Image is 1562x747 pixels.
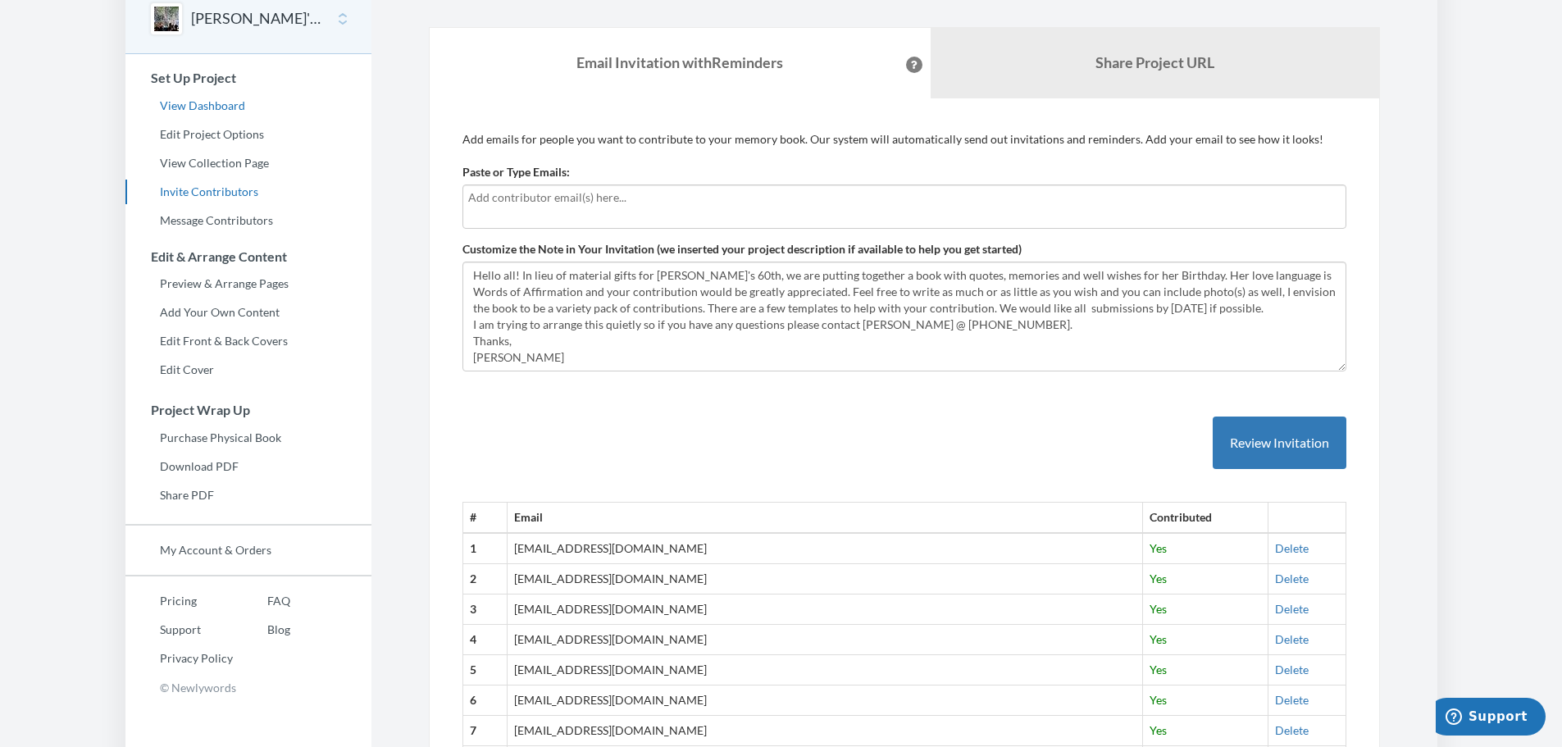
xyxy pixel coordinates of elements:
a: Edit Front & Back Covers [125,329,371,353]
span: Yes [1150,723,1167,737]
span: Yes [1150,693,1167,707]
span: Yes [1150,602,1167,616]
a: Delete [1275,602,1309,616]
label: Customize the Note in Your Invitation (we inserted your project description if available to help ... [462,241,1022,257]
a: Pricing [125,589,233,613]
td: [EMAIL_ADDRESS][DOMAIN_NAME] [507,716,1143,746]
td: [EMAIL_ADDRESS][DOMAIN_NAME] [507,625,1143,655]
a: Support [125,617,233,642]
p: Add emails for people you want to contribute to your memory book. Our system will automatically s... [462,131,1346,148]
th: 1 [462,533,507,563]
th: Contributed [1143,503,1268,533]
textarea: Hello all! In lieu of material gifts for [PERSON_NAME]'s 60th, we are putting together a book wit... [462,262,1346,371]
a: My Account & Orders [125,538,371,563]
th: # [462,503,507,533]
a: Delete [1275,693,1309,707]
a: Message Contributors [125,208,371,233]
th: 2 [462,564,507,594]
iframe: Opens a widget where you can chat to one of our agents [1436,698,1546,739]
a: FAQ [233,589,290,613]
span: Yes [1150,572,1167,585]
td: [EMAIL_ADDRESS][DOMAIN_NAME] [507,533,1143,563]
a: Delete [1275,723,1309,737]
th: Email [507,503,1143,533]
a: Preview & Arrange Pages [125,271,371,296]
span: Yes [1150,541,1167,555]
a: Purchase Physical Book [125,426,371,450]
a: Edit Project Options [125,122,371,147]
a: Delete [1275,541,1309,555]
a: Delete [1275,663,1309,676]
a: Delete [1275,632,1309,646]
h3: Project Wrap Up [126,403,371,417]
label: Paste or Type Emails: [462,164,570,180]
span: Yes [1150,663,1167,676]
td: [EMAIL_ADDRESS][DOMAIN_NAME] [507,655,1143,686]
button: Review Invitation [1213,417,1346,470]
h3: Edit & Arrange Content [126,249,371,264]
td: [EMAIL_ADDRESS][DOMAIN_NAME] [507,564,1143,594]
a: Invite Contributors [125,180,371,204]
a: Edit Cover [125,358,371,382]
th: 7 [462,716,507,746]
p: © Newlywords [125,675,371,700]
th: 6 [462,686,507,716]
a: Delete [1275,572,1309,585]
a: View Dashboard [125,93,371,118]
span: Yes [1150,632,1167,646]
a: Share PDF [125,483,371,508]
a: Download PDF [125,454,371,479]
button: [PERSON_NAME]'s 60th Birthday [191,8,324,30]
strong: Email Invitation with Reminders [576,53,783,71]
th: 4 [462,625,507,655]
a: View Collection Page [125,151,371,175]
input: Add contributor email(s) here... [468,189,1337,207]
td: [EMAIL_ADDRESS][DOMAIN_NAME] [507,594,1143,625]
b: Share Project URL [1095,53,1214,71]
a: Blog [233,617,290,642]
td: [EMAIL_ADDRESS][DOMAIN_NAME] [507,686,1143,716]
a: Privacy Policy [125,646,233,671]
th: 5 [462,655,507,686]
a: Add Your Own Content [125,300,371,325]
th: 3 [462,594,507,625]
h3: Set Up Project [126,71,371,85]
